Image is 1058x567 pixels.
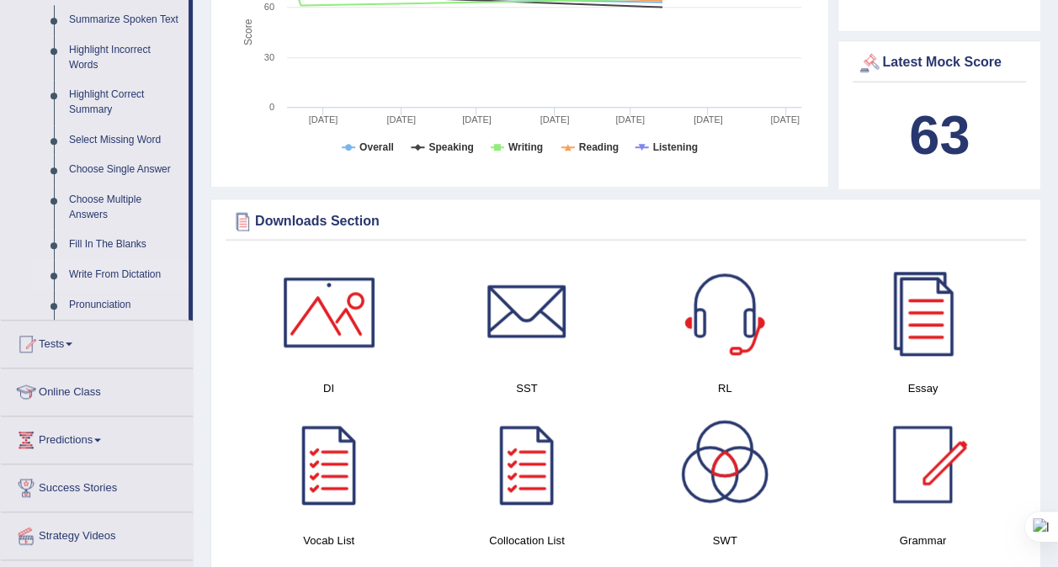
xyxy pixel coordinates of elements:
h4: Collocation List [436,532,617,549]
text: 0 [269,102,274,112]
h4: Grammar [832,532,1013,549]
h4: SWT [635,532,816,549]
a: Tests [1,321,193,363]
a: Strategy Videos [1,512,193,554]
tspan: [DATE] [694,114,723,125]
tspan: [DATE] [770,114,800,125]
a: Success Stories [1,464,193,506]
a: Write From Dictation [61,260,189,290]
h4: RL [635,379,816,397]
tspan: Writing [508,141,543,153]
a: Online Class [1,368,193,411]
a: Pronunciation [61,290,189,321]
a: Highlight Incorrect Words [61,35,189,80]
a: Predictions [1,416,193,458]
a: Choose Single Answer [61,155,189,185]
tspan: [DATE] [615,114,645,125]
h4: Essay [832,379,1013,397]
h4: Vocab List [238,532,419,549]
a: Highlight Correct Summary [61,80,189,125]
tspan: Speaking [428,141,473,153]
tspan: [DATE] [462,114,492,125]
b: 63 [909,104,970,166]
tspan: Overall [359,141,394,153]
h4: DI [238,379,419,397]
div: Downloads Section [230,209,1022,234]
div: Latest Mock Score [857,50,1022,76]
a: Select Missing Word [61,125,189,156]
text: 30 [264,52,274,62]
tspan: [DATE] [540,114,570,125]
text: 60 [264,2,274,12]
tspan: [DATE] [386,114,416,125]
tspan: Score [242,19,254,45]
a: Summarize Spoken Text [61,5,189,35]
tspan: Reading [579,141,619,153]
a: Choose Multiple Answers [61,185,189,230]
a: Fill In The Blanks [61,230,189,260]
h4: SST [436,379,617,397]
tspan: Listening [653,141,698,153]
tspan: [DATE] [309,114,338,125]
